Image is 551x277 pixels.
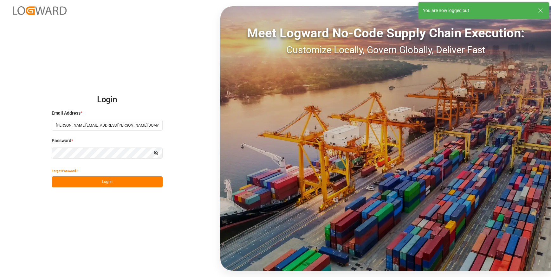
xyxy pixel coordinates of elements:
h2: Login [52,90,163,110]
img: Logward_new_orange.png [13,6,67,15]
div: You are now logged out [423,7,532,14]
input: Enter your email [52,120,163,131]
button: Forgot Password? [52,165,78,176]
span: Password [52,137,71,144]
div: Meet Logward No-Code Supply Chain Execution: [220,24,551,43]
span: Email Address [52,110,81,116]
div: Customize Locally, Govern Globally, Deliver Fast [220,43,551,57]
button: Log In [52,176,163,187]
